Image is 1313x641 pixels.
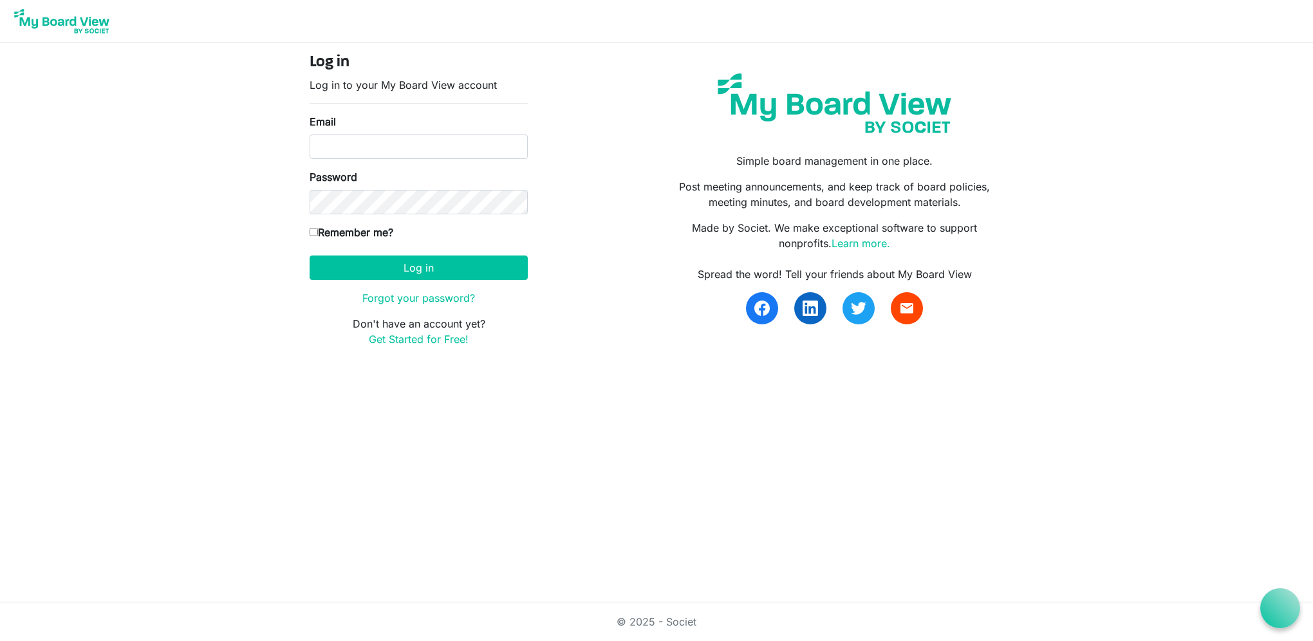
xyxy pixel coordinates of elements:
img: linkedin.svg [803,301,818,316]
h4: Log in [310,53,528,72]
label: Remember me? [310,225,393,240]
img: my-board-view-societ.svg [708,64,961,143]
p: Don't have an account yet? [310,316,528,347]
img: twitter.svg [851,301,866,316]
p: Post meeting announcements, and keep track of board policies, meeting minutes, and board developm... [666,179,1003,210]
a: Forgot your password? [362,292,475,304]
span: email [899,301,915,316]
div: Spread the word! Tell your friends about My Board View [666,266,1003,282]
label: Password [310,169,357,185]
a: Get Started for Free! [369,333,469,346]
p: Simple board management in one place. [666,153,1003,169]
p: Log in to your My Board View account [310,77,528,93]
label: Email [310,114,336,129]
a: Learn more. [832,237,890,250]
a: email [891,292,923,324]
img: facebook.svg [754,301,770,316]
button: Log in [310,255,528,280]
a: © 2025 - Societ [617,615,696,628]
img: My Board View Logo [10,5,113,37]
input: Remember me? [310,228,318,236]
p: Made by Societ. We make exceptional software to support nonprofits. [666,220,1003,251]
